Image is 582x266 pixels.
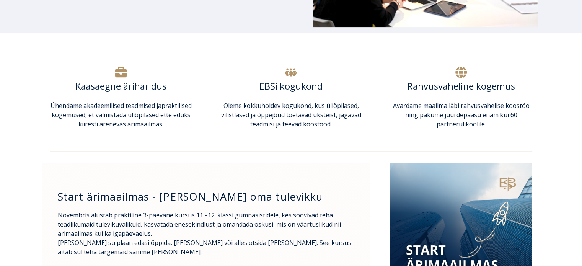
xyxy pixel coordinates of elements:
h6: Rahvusvaheline kogemus [390,80,532,92]
span: praktilised kogemused, et valmistada üliõpilased ette eduks kiiresti arenevas ärimaailmas. [52,101,192,128]
h3: Start ärimaailmas - [PERSON_NAME] oma tulevikku [58,190,347,203]
p: Novembris alustab praktiline 3-päevane kursus 11.–12. klassi gümnasistidele, kes soovivad teha te... [58,211,355,256]
h6: EBSi kogukond [220,80,362,92]
p: Avardame maailma läbi rahvusvahelise koostöö ning pakume juurdepääsu enam kui 60 partnerülikoolile. [390,101,532,129]
span: Ühendame akadeemilised teadmised ja [51,101,161,110]
span: Oleme kokkuhoidev kogukond, kus üliõpilased, vilistlased ja õppejõud toetavad üksteist, jagavad t... [221,101,361,128]
h6: Kaasaegne äriharidus [50,80,192,92]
